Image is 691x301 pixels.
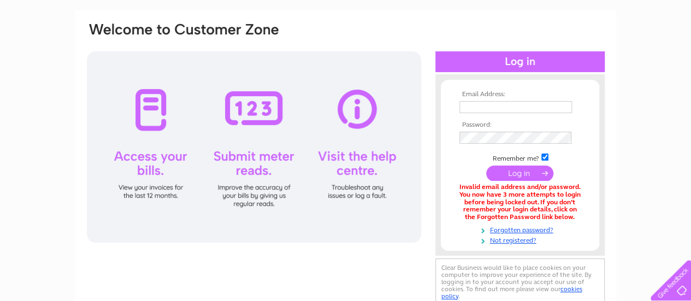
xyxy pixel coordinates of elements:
[459,184,581,221] div: Invalid email address and/or password. You now have 3 more attempts to login before being locked ...
[459,224,583,234] a: Forgotten password?
[596,46,629,55] a: Telecoms
[441,285,582,300] a: cookies policy
[538,46,559,55] a: Water
[565,46,589,55] a: Energy
[88,6,604,53] div: Clear Business is a trading name of Verastar Limited (registered in [GEOGRAPHIC_DATA] No. 3667643...
[486,166,553,181] input: Submit
[457,152,583,163] td: Remember me?
[658,46,684,55] a: Contact
[635,46,651,55] a: Blog
[457,121,583,129] th: Password:
[24,28,80,62] img: logo.png
[457,91,583,98] th: Email Address:
[459,234,583,245] a: Not registered?
[485,5,560,19] a: 0333 014 3131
